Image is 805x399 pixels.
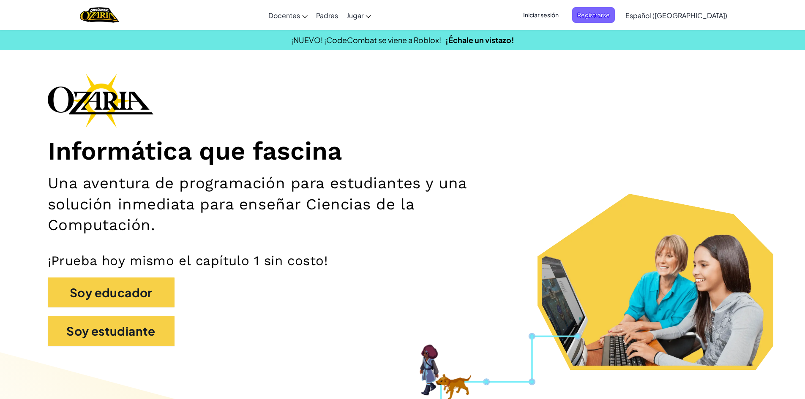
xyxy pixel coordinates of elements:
[264,4,312,27] a: Docentes
[621,4,731,27] a: Español ([GEOGRAPHIC_DATA])
[347,11,363,20] span: Jugar
[48,252,758,269] p: ¡Prueba hoy mismo el capítulo 1 sin costo!
[48,73,153,128] img: Ozaria branding logo
[48,136,758,167] h1: Informática que fascina
[572,7,615,23] button: Registrarse
[48,277,175,308] button: Soy educador
[80,6,119,24] img: Home
[268,11,300,20] span: Docentes
[80,6,119,24] a: Ozaria by CodeCombat logo
[48,173,524,235] h2: Una aventura de programación para estudiantes y una solución inmediata para enseñar Ciencias de l...
[625,11,727,20] span: Español ([GEOGRAPHIC_DATA])
[312,4,342,27] a: Padres
[291,35,441,45] span: ¡NUEVO! ¡CodeCombat se viene a Roblox!
[48,316,175,346] button: Soy estudiante
[518,7,564,23] button: Iniciar sesión
[342,4,375,27] a: Jugar
[445,35,514,45] a: ¡Échale un vistazo!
